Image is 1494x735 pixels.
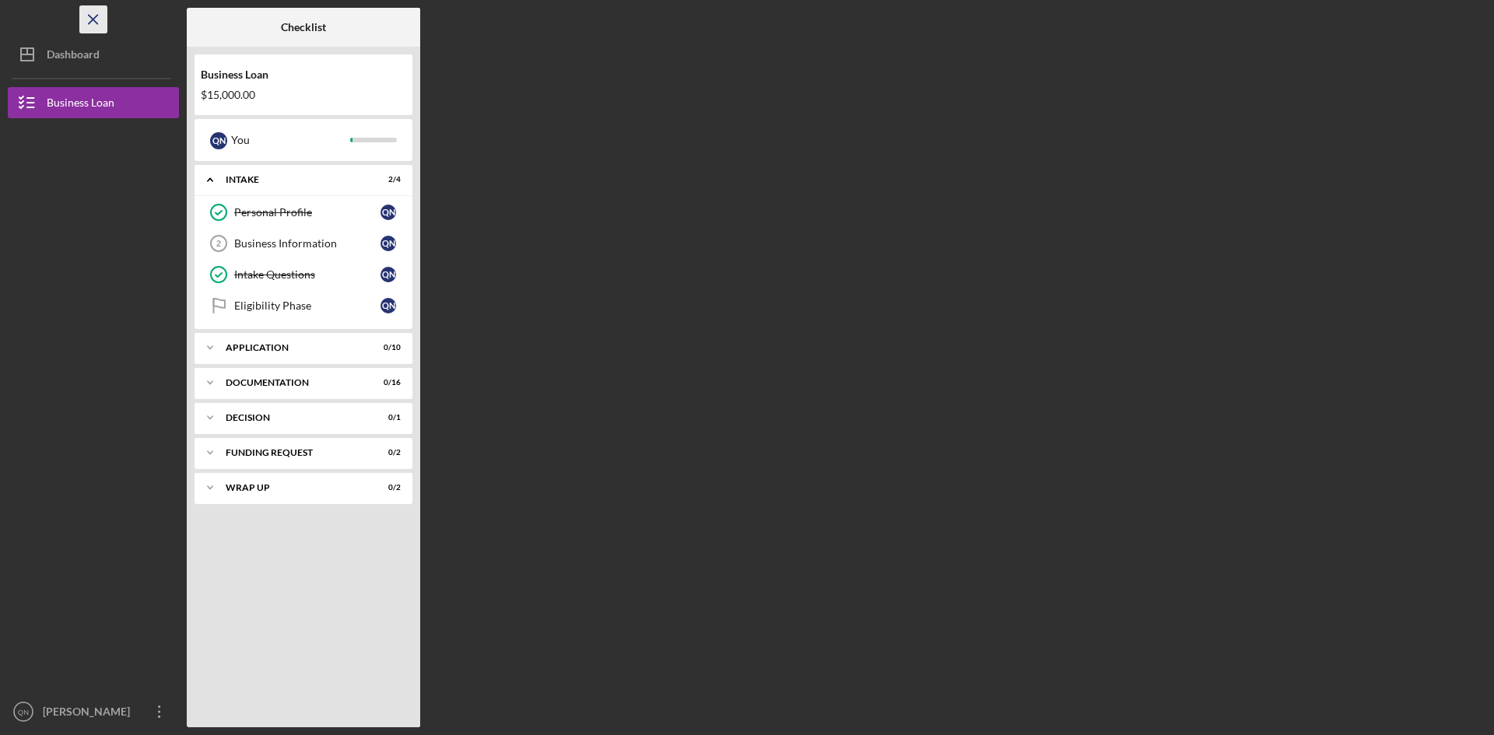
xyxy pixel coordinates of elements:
[381,236,396,251] div: Q N
[201,68,406,81] div: Business Loan
[47,87,114,122] div: Business Loan
[234,268,381,281] div: Intake Questions
[373,175,401,184] div: 2 / 4
[18,708,29,716] text: QN
[8,39,179,70] button: Dashboard
[226,343,362,352] div: Application
[216,239,221,248] tspan: 2
[226,448,362,457] div: Funding Request
[202,290,405,321] a: Eligibility PhaseQN
[202,197,405,228] a: Personal ProfileQN
[201,89,406,101] div: $15,000.00
[234,206,381,219] div: Personal Profile
[39,696,140,731] div: [PERSON_NAME]
[202,228,405,259] a: 2Business InformationQN
[8,696,179,727] button: QN[PERSON_NAME]
[381,205,396,220] div: Q N
[210,132,227,149] div: Q N
[281,21,326,33] b: Checklist
[373,378,401,387] div: 0 / 16
[47,39,100,74] div: Dashboard
[373,483,401,492] div: 0 / 2
[373,448,401,457] div: 0 / 2
[381,267,396,282] div: Q N
[234,299,381,312] div: Eligibility Phase
[226,413,362,422] div: Decision
[234,237,381,250] div: Business Information
[226,483,362,492] div: Wrap up
[226,378,362,387] div: Documentation
[373,413,401,422] div: 0 / 1
[231,127,350,153] div: You
[381,298,396,313] div: Q N
[226,175,362,184] div: Intake
[8,87,179,118] button: Business Loan
[202,259,405,290] a: Intake QuestionsQN
[373,343,401,352] div: 0 / 10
